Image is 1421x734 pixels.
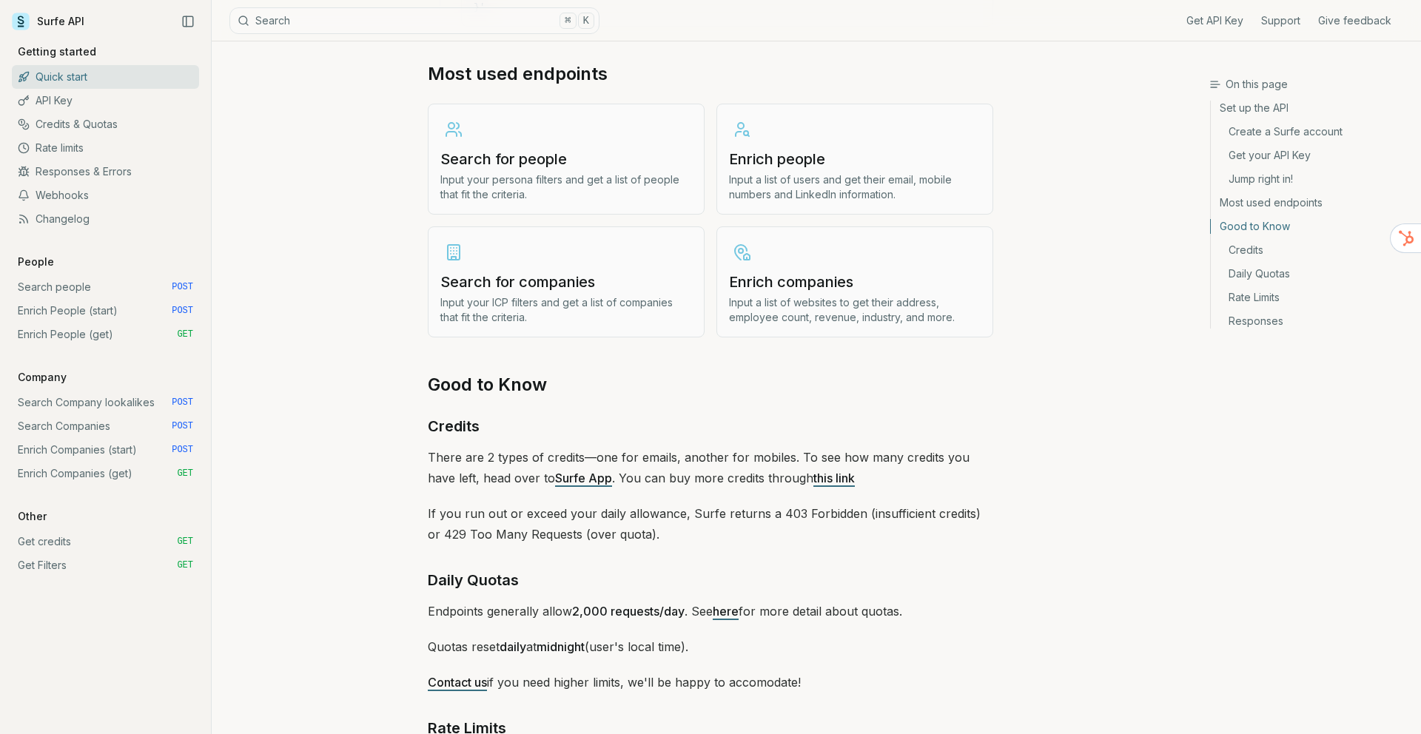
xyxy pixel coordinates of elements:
[1211,191,1409,215] a: Most used endpoints
[1211,101,1409,120] a: Set up the API
[1211,120,1409,144] a: Create a Surfe account
[716,104,993,215] a: Enrich peopleInput a list of users and get their email, mobile numbers and LinkedIn information.
[172,305,193,317] span: POST
[12,160,199,183] a: Responses & Errors
[428,62,608,86] a: Most used endpoints
[12,323,199,346] a: Enrich People (get) GET
[428,373,547,397] a: Good to Know
[1211,262,1409,286] a: Daily Quotas
[428,636,993,657] p: Quotas reset at (user's local time).
[1186,13,1243,28] a: Get API Key
[1211,215,1409,238] a: Good to Know
[428,568,519,592] a: Daily Quotas
[12,207,199,231] a: Changelog
[12,462,199,485] a: Enrich Companies (get) GET
[12,136,199,160] a: Rate limits
[12,299,199,323] a: Enrich People (start) POST
[1211,309,1409,329] a: Responses
[813,471,855,485] a: this link
[12,275,199,299] a: Search people POST
[560,13,576,29] kbd: ⌘
[172,281,193,293] span: POST
[12,370,73,385] p: Company
[1211,238,1409,262] a: Credits
[1261,13,1300,28] a: Support
[177,10,199,33] button: Collapse Sidebar
[12,509,53,524] p: Other
[440,272,692,292] h3: Search for companies
[428,601,993,622] p: Endpoints generally allow . See for more detail about quotas.
[729,272,981,292] h3: Enrich companies
[729,295,981,325] p: Input a list of websites to get their address, employee count, revenue, industry, and more.
[572,604,685,619] strong: 2,000 requests/day
[12,553,199,577] a: Get Filters GET
[716,226,993,337] a: Enrich companiesInput a list of websites to get their address, employee count, revenue, industry,...
[12,65,199,89] a: Quick start
[500,639,526,654] strong: daily
[1211,144,1409,167] a: Get your API Key
[428,675,487,690] a: Contact us
[12,391,199,414] a: Search Company lookalikes POST
[12,530,199,553] a: Get credits GET
[12,44,102,59] p: Getting started
[12,438,199,462] a: Enrich Companies (start) POST
[12,183,199,207] a: Webhooks
[1211,286,1409,309] a: Rate Limits
[1211,167,1409,191] a: Jump right in!
[578,13,594,29] kbd: K
[12,10,84,33] a: Surfe API
[12,255,60,269] p: People
[440,295,692,325] p: Input your ICP filters and get a list of companies that fit the criteria.
[1318,13,1391,28] a: Give feedback
[440,172,692,202] p: Input your persona filters and get a list of people that fit the criteria.
[537,639,585,654] strong: midnight
[729,172,981,202] p: Input a list of users and get their email, mobile numbers and LinkedIn information.
[177,468,193,479] span: GET
[428,672,993,693] p: if you need higher limits, we'll be happy to accomodate!
[12,414,199,438] a: Search Companies POST
[229,7,599,34] button: Search⌘K
[428,226,705,337] a: Search for companiesInput your ICP filters and get a list of companies that fit the criteria.
[12,112,199,136] a: Credits & Quotas
[177,559,193,571] span: GET
[172,444,193,456] span: POST
[172,420,193,432] span: POST
[428,447,993,488] p: There are 2 types of credits—one for emails, another for mobiles. To see how many credits you hav...
[1209,77,1409,92] h3: On this page
[428,503,993,545] p: If you run out or exceed your daily allowance, Surfe returns a 403 Forbidden (insufficient credit...
[440,149,692,169] h3: Search for people
[428,414,480,438] a: Credits
[172,397,193,408] span: POST
[428,104,705,215] a: Search for peopleInput your persona filters and get a list of people that fit the criteria.
[713,604,739,619] a: here
[555,471,612,485] a: Surfe App
[177,536,193,548] span: GET
[177,329,193,340] span: GET
[12,89,199,112] a: API Key
[729,149,981,169] h3: Enrich people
